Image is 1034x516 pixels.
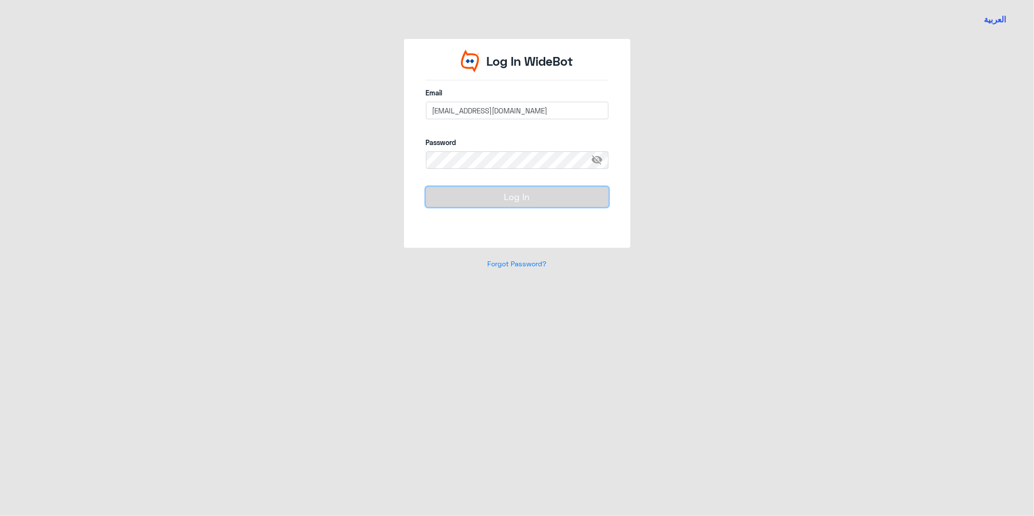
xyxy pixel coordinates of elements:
[426,137,609,147] label: Password
[461,50,480,73] img: Widebot Logo
[978,7,1012,32] a: Switch language
[426,88,609,98] label: Email
[984,14,1006,26] button: العربية
[486,52,573,71] p: Log In WideBot
[426,102,609,119] input: Enter your email here...
[488,259,547,268] a: Forgot Password?
[426,187,609,206] button: Log In
[591,151,609,169] span: visibility_off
